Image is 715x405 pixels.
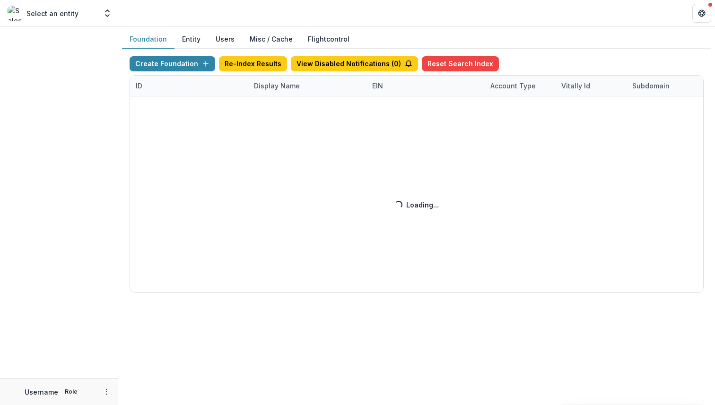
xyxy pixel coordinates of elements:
[174,30,208,49] button: Entity
[122,30,174,49] button: Foundation
[101,386,112,397] button: More
[25,387,58,397] p: Username
[308,34,349,44] a: Flightcontrol
[242,30,300,49] button: Misc / Cache
[62,388,80,396] p: Role
[208,30,242,49] button: Users
[8,6,23,21] img: Select an entity
[26,9,78,18] p: Select an entity
[692,4,711,23] button: Get Help
[101,4,114,23] button: Open entity switcher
